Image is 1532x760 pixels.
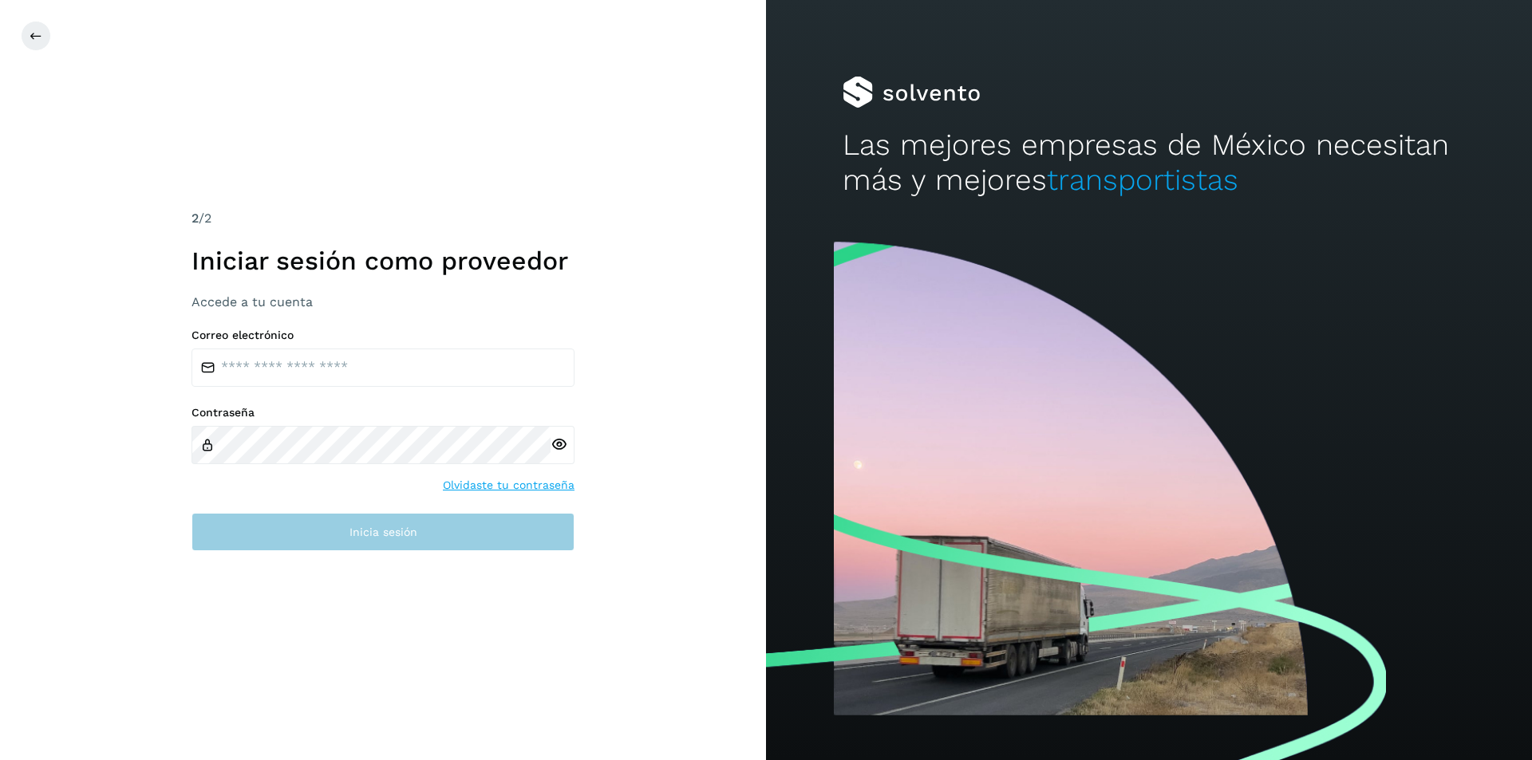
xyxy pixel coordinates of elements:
[191,513,574,551] button: Inicia sesión
[191,209,574,228] div: /2
[191,406,574,419] label: Contraseña
[191,294,574,309] h3: Accede a tu cuenta
[1047,163,1238,197] span: transportistas
[191,211,199,226] span: 2
[443,477,574,494] a: Olvidaste tu contraseña
[191,246,574,276] h1: Iniciar sesión como proveedor
[349,526,417,538] span: Inicia sesión
[843,128,1455,199] h2: Las mejores empresas de México necesitan más y mejores
[191,329,574,342] label: Correo electrónico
